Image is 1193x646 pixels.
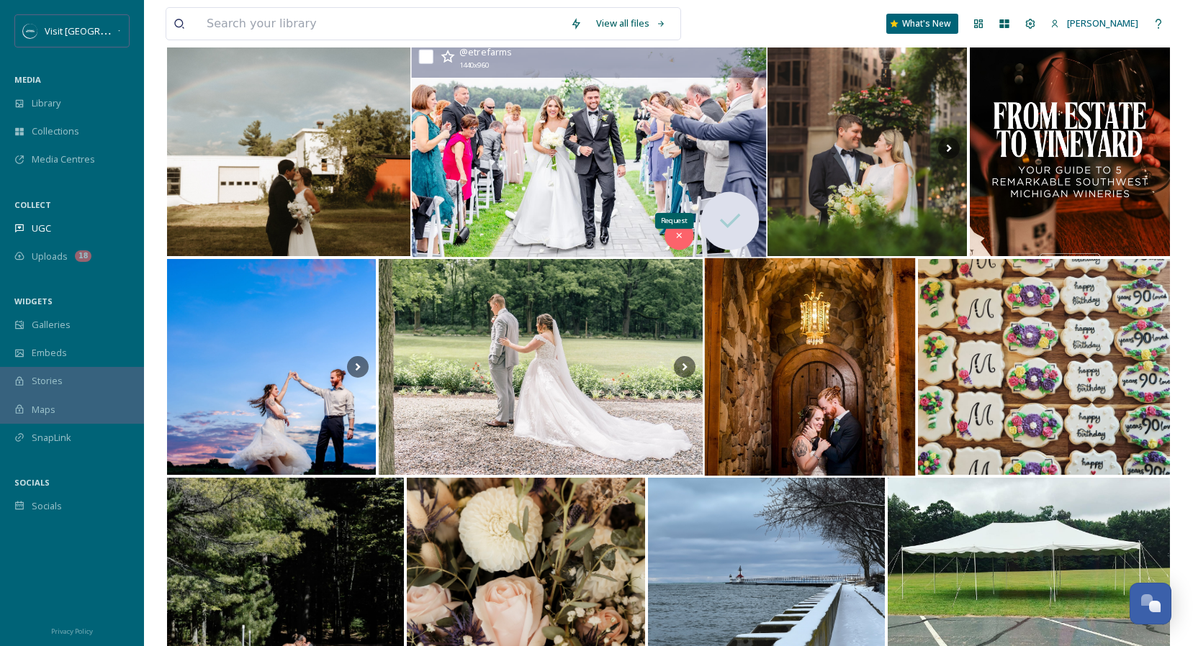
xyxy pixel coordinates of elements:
span: Maps [32,403,55,417]
span: Privacy Policy [51,627,93,636]
input: Search your library [199,8,563,40]
span: Embeds [32,346,67,360]
span: [PERSON_NAME] [1067,17,1138,29]
img: Nothing hits quite like a well timed petal toss 🙌🏼🌸 Allie & Rob 8/25/23 Photo: stephanieparshallp... [411,40,766,258]
span: SnapLink [32,431,71,445]
div: 18 [75,250,91,262]
img: Sometimes I 2nd shoot + these beauties get lost in my externals 😘 • • • 2nd shooting for the amaz... [767,40,968,256]
span: UGC [32,222,51,235]
span: Visit [GEOGRAPHIC_DATA][US_STATE] [45,24,205,37]
img: Somewhere over the rainbow. #southwestmichiganbride #michiganwedding #weddingdaymagazine #swmi #s... [167,40,410,256]
span: Stories [32,374,63,388]
span: Library [32,96,60,110]
span: Media Centres [32,153,95,166]
span: Uploads [32,250,68,263]
a: [PERSON_NAME] [1043,9,1145,37]
img: SM%20Social%20Profile.png [23,24,37,38]
span: MEDIA [14,74,41,85]
img: First look moments✨ Pure magic, every time. Moments captured by jennihechtweddings #AncestralAcre... [379,259,703,475]
span: SOCIALS [14,477,50,488]
span: COLLECT [14,199,51,210]
div: Request [654,213,693,229]
a: View all files [589,9,673,37]
span: Galleries [32,318,71,332]
span: @ etrefarms [459,45,512,58]
a: What's New [886,14,958,34]
span: 1440 x 960 [459,60,488,71]
img: Vineyard hopping, anyone? 🍷✨ We've just published our insider's guide to Southwest Michigan's bes... [970,40,1170,256]
span: WIDGETS [14,296,53,306]
button: Open Chat [1130,583,1171,624]
img: Magic in the details. ✨ This stone grotto archway at Inisfree Estate offers a beautiful spot for ... [705,258,916,476]
span: Socials [32,499,62,513]
a: Privacy Policy [51,622,93,639]
span: Collections [32,124,79,138]
img: #cakes #cookies #sugarcookies #royalicing #cottagebakery #birthday #wedding #battlecreekcoookies ... [918,259,1170,475]
img: Throwback to Leanne & Justin's stunning celebration because... why not? Some days you just want t... [167,259,376,475]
